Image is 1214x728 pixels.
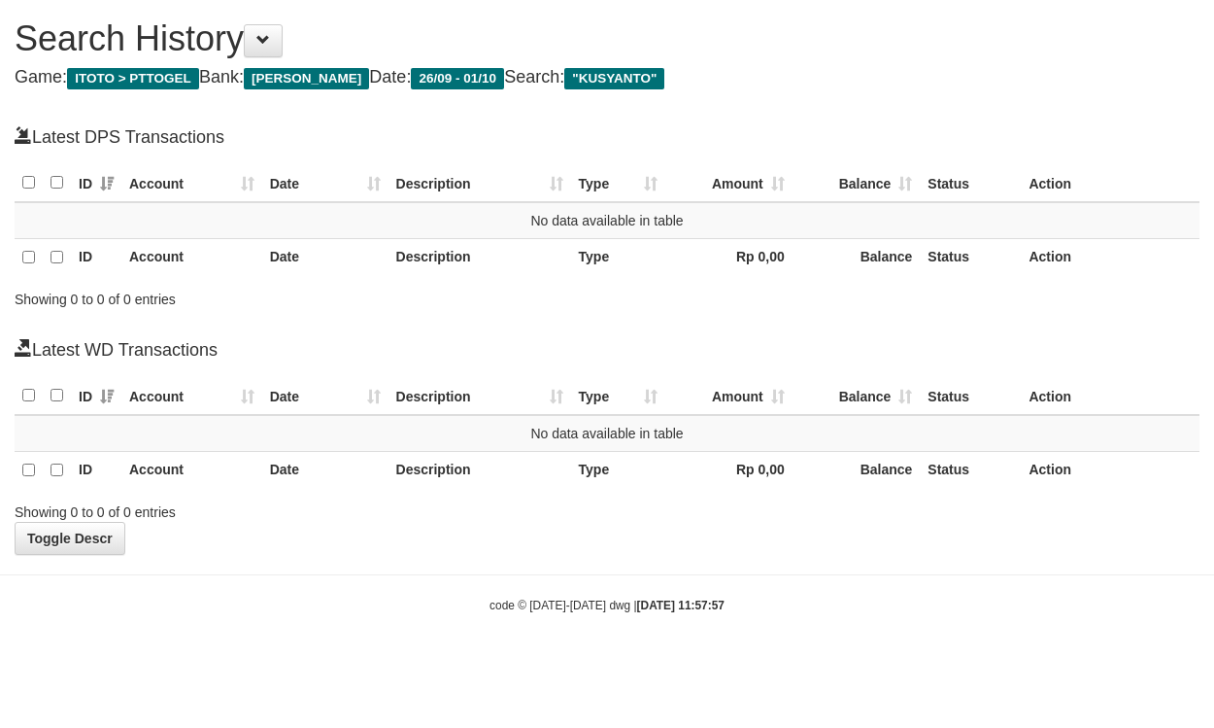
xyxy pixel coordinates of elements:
[15,522,125,555] a: Toggle Descr
[792,239,921,277] th: Balance
[388,239,571,277] th: Description
[121,451,262,489] th: Account
[920,239,1021,277] th: Status
[244,68,369,89] span: [PERSON_NAME]
[388,377,571,415] th: Description: activate to sort column ascending
[564,68,664,89] span: "KUSYANTO"
[71,451,121,489] th: ID
[571,164,666,202] th: Type: activate to sort column ascending
[15,125,1199,148] h4: Latest DPS Transactions
[262,451,388,489] th: Date
[262,164,388,202] th: Date: activate to sort column ascending
[792,164,921,202] th: Balance: activate to sort column ascending
[121,377,262,415] th: Account: activate to sort column ascending
[262,377,388,415] th: Date: activate to sort column ascending
[15,202,1199,239] td: No data available in table
[1021,377,1199,415] th: Action
[792,451,921,489] th: Balance
[920,377,1021,415] th: Status
[71,164,121,202] th: ID: activate to sort column ascending
[411,68,504,89] span: 26/09 - 01/10
[15,19,1199,58] h1: Search History
[388,164,571,202] th: Description: activate to sort column ascending
[121,164,262,202] th: Account: activate to sort column ascending
[15,338,1199,361] h4: Latest WD Transactions
[71,239,121,277] th: ID
[15,495,491,522] div: Showing 0 to 0 of 0 entries
[121,239,262,277] th: Account
[67,68,199,89] span: ITOTO > PTTOGEL
[388,451,571,489] th: Description
[920,451,1021,489] th: Status
[15,415,1199,452] td: No data available in table
[15,282,491,309] div: Showing 0 to 0 of 0 entries
[571,377,666,415] th: Type: activate to sort column ascending
[637,599,725,612] strong: [DATE] 11:57:57
[1021,164,1199,202] th: Action
[665,451,792,489] th: Rp 0,00
[792,377,921,415] th: Balance: activate to sort column ascending
[1021,239,1199,277] th: Action
[665,377,792,415] th: Amount: activate to sort column ascending
[920,164,1021,202] th: Status
[571,239,666,277] th: Type
[71,377,121,415] th: ID: activate to sort column ascending
[262,239,388,277] th: Date
[15,68,1199,87] h4: Game: Bank: Date: Search:
[571,451,666,489] th: Type
[665,239,792,277] th: Rp 0,00
[665,164,792,202] th: Amount: activate to sort column ascending
[489,599,725,612] small: code © [DATE]-[DATE] dwg |
[1021,451,1199,489] th: Action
